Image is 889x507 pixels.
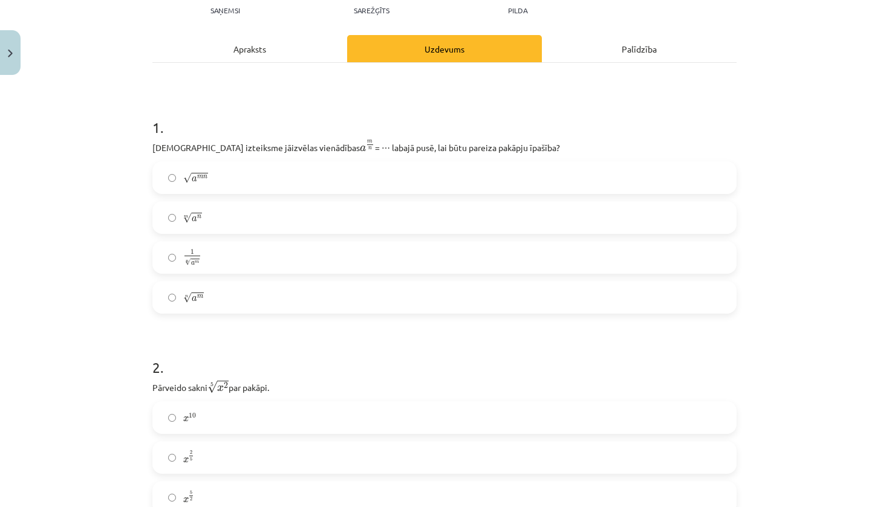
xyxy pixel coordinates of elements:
p: pilda [508,6,527,15]
p: [DEMOGRAPHIC_DATA] izteiksme jāizvēlas vienādības = ⋯ labajā pusē, lai būtu pareiza pakāpju īpašība? [152,139,737,154]
span: a [192,296,197,302]
div: Uzdevums [347,35,542,62]
span: 2 [190,451,192,454]
span: √ [185,259,191,266]
span: n [203,175,207,179]
span: m [367,140,373,143]
span: m [197,175,203,179]
h1: 1 . [152,98,737,135]
div: Palīdzība [542,35,737,62]
span: 10 [189,413,196,419]
span: x [217,386,224,392]
span: a [191,262,195,265]
span: a [192,176,197,182]
span: m [197,295,203,299]
h1: 2 . [152,338,737,375]
span: x [183,457,189,463]
span: 5 [190,457,192,461]
span: n [197,215,201,219]
span: 5 [190,491,192,494]
p: Sarežģīts [354,6,389,15]
p: Saņemsi [206,6,245,15]
span: n [368,147,372,150]
span: a [360,146,366,152]
span: m [195,260,199,263]
p: Pārveido sakni par pakāpi. [152,379,737,394]
span: 1 [190,250,194,255]
span: 2 [224,383,228,389]
span: √ [207,381,217,393]
span: √ [183,173,192,183]
span: a [192,216,197,222]
span: √ [183,292,192,303]
span: x [183,497,189,503]
div: Apraksts [152,35,347,62]
img: icon-close-lesson-0947bae3869378f0d4975bcd49f059093ad1ed9edebbc8119c70593378902aed.svg [8,50,13,57]
span: x [183,416,189,422]
span: 2 [190,497,192,501]
span: √ [183,213,192,223]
